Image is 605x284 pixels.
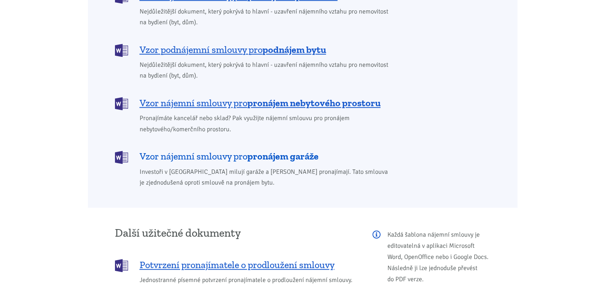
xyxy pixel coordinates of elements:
[115,44,128,57] img: DOCX (Word)
[115,259,128,272] img: DOCX (Word)
[115,150,394,163] a: Vzor nájemní smlouvy propronájem garáže
[140,97,381,109] span: Vzor nájemní smlouvy pro
[140,6,394,28] span: Nejdůležitější dokument, který pokrývá to hlavní - uzavření nájemního vztahu pro nemovitost na by...
[140,113,394,134] span: Pronajímáte kancelář nebo sklad? Pak využijte nájemní smlouvu pro pronájem nebytového/komerčního ...
[140,150,319,163] span: Vzor nájemní smlouvy pro
[140,43,326,56] span: Vzor podnájemní smlouvy pro
[140,60,394,81] span: Nejdůležitější dokument, který pokrývá to hlavní - uzavření nájemního vztahu pro nemovitost na by...
[115,258,362,271] a: Potvrzení pronajímatele o prodloužení smlouvy
[115,227,362,239] h3: Další užitečné dokumenty
[115,43,394,56] a: Vzor podnájemní smlouvy propodnájem bytu
[263,44,326,55] b: podnájem bytu
[115,96,394,109] a: Vzor nájemní smlouvy propronájem nebytového prostoru
[115,97,128,110] img: DOCX (Word)
[247,97,381,109] b: pronájem nebytového prostoru
[140,259,335,271] span: Potvrzení pronajímatele o prodloužení smlouvy
[140,167,394,188] span: Investoři v [GEOGRAPHIC_DATA] milují garáže a [PERSON_NAME] pronajímají. Tato smlouva je zjednodu...
[115,151,128,164] img: DOCX (Word)
[247,150,319,162] b: pronájem garáže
